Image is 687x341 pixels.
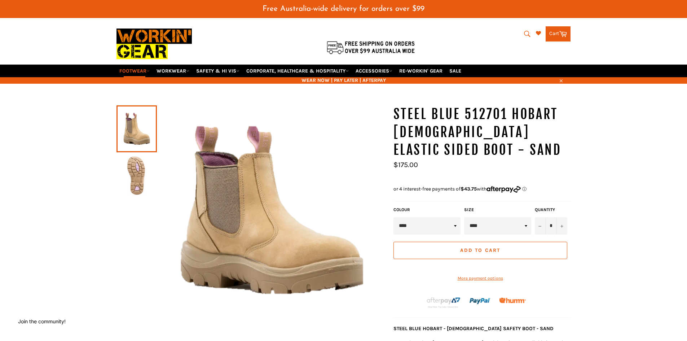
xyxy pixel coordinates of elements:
img: Humm_core_logo_RGB-01_300x60px_small_195d8312-4386-4de7-b182-0ef9b6303a37.png [499,298,526,303]
a: WORKWEAR [154,65,192,77]
span: Add to Cart [460,247,500,253]
h1: STEEL BLUE 512701 HOBART [DEMOGRAPHIC_DATA] ELASTIC SIDED BOOT - SAND [393,105,571,159]
span: WEAR NOW | PAY LATER | AFTERPAY [116,77,571,84]
a: SAFETY & HI VIS [193,65,242,77]
span: Free Australia-wide delivery for orders over $99 [263,5,424,13]
img: Workin Gear leaders in Workwear, Safety Boots, PPE, Uniforms. Australia's No.1 in Workwear [116,23,192,64]
button: Increase item quantity by one [556,217,567,235]
button: Reduce item quantity by one [535,217,546,235]
span: $175.00 [393,161,418,169]
img: Afterpay-Logo-on-dark-bg_large.png [426,296,461,309]
a: SALE [446,65,464,77]
img: STEEL BLUE 512701 HOBART LADIES ELASTIC SIDED BOOT - SAND - Workin' Gear [157,105,386,315]
label: Quantity [535,207,567,213]
label: COLOUR [393,207,461,213]
img: paypal.png [470,290,491,312]
a: More payment options [393,275,567,281]
strong: STEEL BLUE HOBART - [DEMOGRAPHIC_DATA] SAFETY BOOT - SAND [393,325,554,332]
a: CORPORATE, HEALTHCARE & HOSPITALITY [243,65,352,77]
a: RE-WORKIN' GEAR [396,65,445,77]
label: Size [464,207,531,213]
img: Flat $9.95 shipping Australia wide [326,40,416,55]
button: Join the community! [18,318,66,324]
a: ACCESSORIES [353,65,395,77]
img: STEEL BLUE 512701 HOBART LADIES ELASTIC SIDED BOOT - SAND - Workin' Gear [120,156,153,196]
button: Add to Cart [393,242,567,259]
a: Cart [546,26,571,41]
a: FOOTWEAR [116,65,153,77]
